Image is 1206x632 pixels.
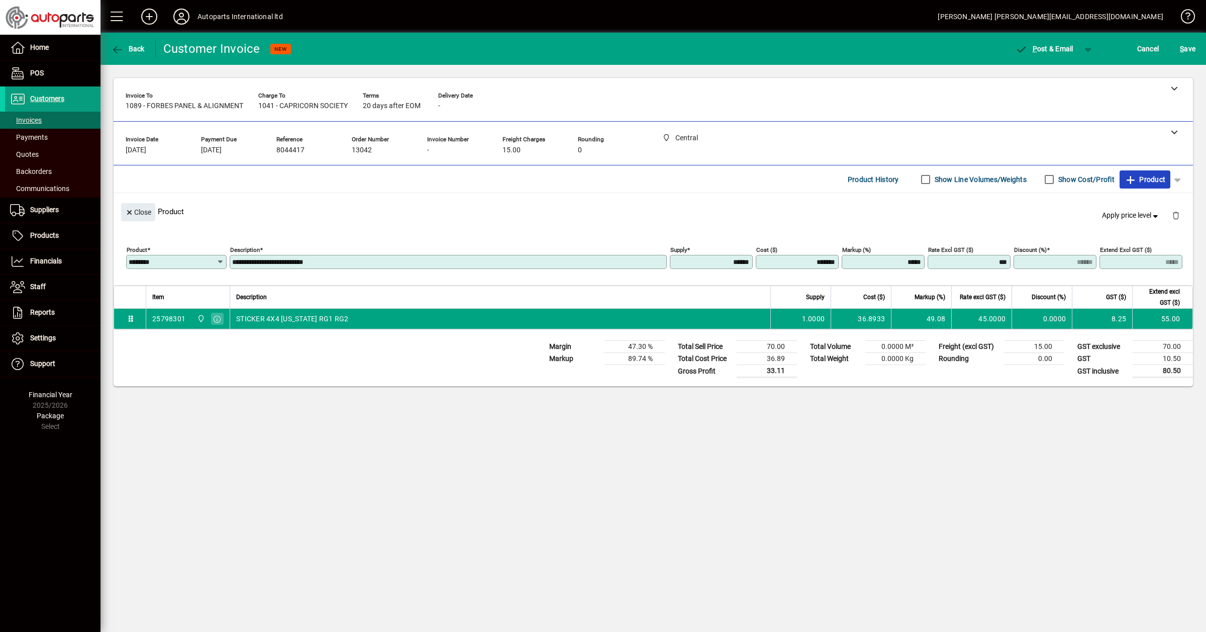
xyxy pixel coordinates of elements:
[928,246,973,253] mat-label: Rate excl GST ($)
[125,204,151,221] span: Close
[605,341,665,353] td: 47.30 %
[30,206,59,214] span: Suppliers
[30,334,56,342] span: Settings
[1139,286,1180,308] span: Extend excl GST ($)
[5,129,100,146] a: Payments
[201,146,222,154] span: [DATE]
[5,351,100,377] a: Support
[502,146,521,154] span: 15.00
[934,341,1004,353] td: Freight (excl GST)
[30,231,59,239] span: Products
[5,223,100,248] a: Products
[1012,309,1072,329] td: 0.0000
[670,246,687,253] mat-label: Supply
[30,95,64,103] span: Customers
[1072,341,1133,353] td: GST exclusive
[30,69,44,77] span: POS
[30,359,55,368] span: Support
[934,353,1004,365] td: Rounding
[236,292,267,303] span: Description
[865,341,926,353] td: 0.0000 M³
[544,353,605,365] td: Markup
[5,35,100,60] a: Home
[230,246,260,253] mat-label: Description
[100,40,156,58] app-page-header-button: Back
[30,257,62,265] span: Financials
[5,198,100,223] a: Suppliers
[363,102,421,110] span: 20 days after EOM
[152,314,185,324] div: 25798301
[133,8,165,26] button: Add
[1032,292,1066,303] span: Discount (%)
[1033,45,1037,53] span: P
[673,365,737,378] td: Gross Profit
[1056,174,1115,185] label: Show Cost/Profit
[10,116,42,124] span: Invoices
[842,246,871,253] mat-label: Markup (%)
[915,292,945,303] span: Markup (%)
[737,365,797,378] td: 33.11
[1137,41,1159,57] span: Cancel
[1010,40,1078,58] button: Post & Email
[274,46,287,52] span: NEW
[111,45,145,53] span: Back
[578,146,582,154] span: 0
[938,9,1163,25] div: [PERSON_NAME] [PERSON_NAME][EMAIL_ADDRESS][DOMAIN_NAME]
[605,353,665,365] td: 89.74 %
[236,314,349,324] span: STICKER 4X4 [US_STATE] RG1 RG2
[1015,45,1073,53] span: ost & Email
[737,341,797,353] td: 70.00
[1164,211,1188,220] app-page-header-button: Delete
[1133,341,1193,353] td: 70.00
[891,309,951,329] td: 49.08
[30,283,46,291] span: Staff
[114,193,1193,230] div: Product
[756,246,777,253] mat-label: Cost ($)
[352,146,372,154] span: 13042
[1177,40,1198,58] button: Save
[1180,45,1184,53] span: S
[1106,292,1126,303] span: GST ($)
[1133,353,1193,365] td: 10.50
[1180,41,1195,57] span: ave
[10,185,69,193] span: Communications
[1120,170,1170,189] button: Product
[1098,207,1164,225] button: Apply price level
[29,391,72,399] span: Financial Year
[865,353,926,365] td: 0.0000 Kg
[863,292,885,303] span: Cost ($)
[1164,203,1188,227] button: Delete
[10,150,39,158] span: Quotes
[126,146,146,154] span: [DATE]
[10,167,52,175] span: Backorders
[5,249,100,274] a: Financials
[197,9,283,25] div: Autoparts International ltd
[5,300,100,325] a: Reports
[1072,353,1133,365] td: GST
[427,146,429,154] span: -
[673,353,737,365] td: Total Cost Price
[5,180,100,197] a: Communications
[805,353,865,365] td: Total Weight
[673,341,737,353] td: Total Sell Price
[194,313,206,324] span: Central
[844,170,903,189] button: Product History
[109,40,147,58] button: Back
[37,412,64,420] span: Package
[1004,341,1064,353] td: 15.00
[831,309,891,329] td: 36.8933
[802,314,825,324] span: 1.0000
[848,171,899,188] span: Product History
[152,292,164,303] span: Item
[438,102,440,110] span: -
[960,292,1006,303] span: Rate excl GST ($)
[1133,365,1193,378] td: 80.50
[126,102,243,110] span: 1089 - FORBES PANEL & ALIGNMENT
[163,41,260,57] div: Customer Invoice
[276,146,305,154] span: 8044417
[5,163,100,180] a: Backorders
[10,133,48,141] span: Payments
[1125,171,1165,188] span: Product
[1072,365,1133,378] td: GST inclusive
[1072,309,1132,329] td: 8.25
